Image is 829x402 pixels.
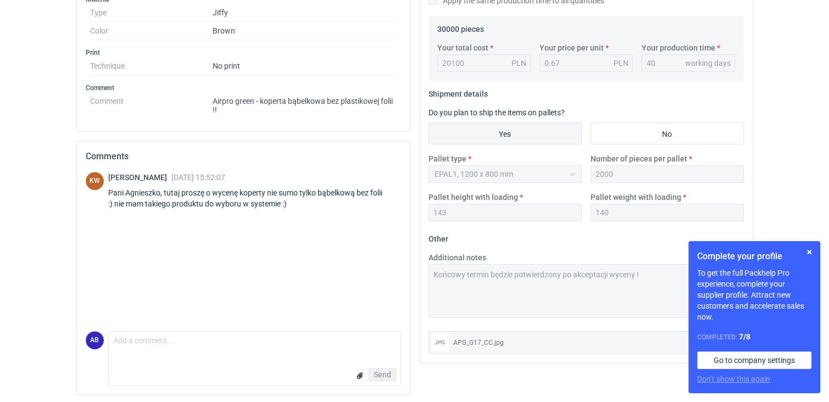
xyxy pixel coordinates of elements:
[86,331,104,349] figcaption: AB
[697,250,811,263] h1: Complete your profile
[591,153,687,164] label: Number of pieces per pallet
[86,83,401,92] h3: Comment
[437,20,484,33] legend: 30000 pieces
[685,58,731,69] div: working days
[453,337,719,348] div: APG_G17_CC.jpg
[429,108,565,117] label: Do you plan to ship the items on pallets?
[213,92,397,114] dd: Airpro green - koperta bąbelkowa bez plastikowej folii !!
[803,245,816,259] button: Skip for now
[86,172,104,190] div: Klaudia Wiśniewska
[369,368,396,381] button: Send
[108,187,401,209] div: Pani Agnieszko, tutaj proszę o wycenę koperty nie sumo tylko bąbelkową bez folii :) nie mam takie...
[429,230,448,243] legend: Other
[739,332,750,341] strong: 7 / 8
[697,267,811,322] p: To get the full Packhelp Pro experience, complete your supplier profile. Attract new customers an...
[171,173,225,182] span: [DATE] 15:52:07
[108,173,171,182] span: [PERSON_NAME]
[697,351,811,369] a: Go to company settings
[90,92,213,114] dt: Comment
[697,331,811,343] div: Completed:
[90,57,213,75] dt: Technique
[213,4,397,22] dd: Jiffy
[213,57,397,75] dd: No print
[429,85,488,98] legend: Shipment details
[511,58,526,69] div: PLN
[437,42,488,53] label: Your total cost
[86,331,104,349] div: Agnieszka Biniarz
[86,150,401,163] h2: Comments
[429,192,518,203] label: Pallet height with loading
[374,371,391,378] span: Send
[642,42,715,53] label: Your production time
[539,42,604,53] label: Your price per unit
[614,58,628,69] div: PLN
[431,334,449,351] div: jpg
[429,153,466,164] label: Pallet type
[90,22,213,40] dt: Color
[429,264,744,318] textarea: Końcowy termin będzie potwierdzony po akceptacji wyceny !
[86,172,104,190] figcaption: KW
[697,373,770,384] button: Don’t show this again
[591,192,681,203] label: Pallet weight with loading
[90,4,213,22] dt: Type
[213,22,397,40] dd: Brown
[86,48,401,57] h3: Print
[429,252,486,263] label: Additional notes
